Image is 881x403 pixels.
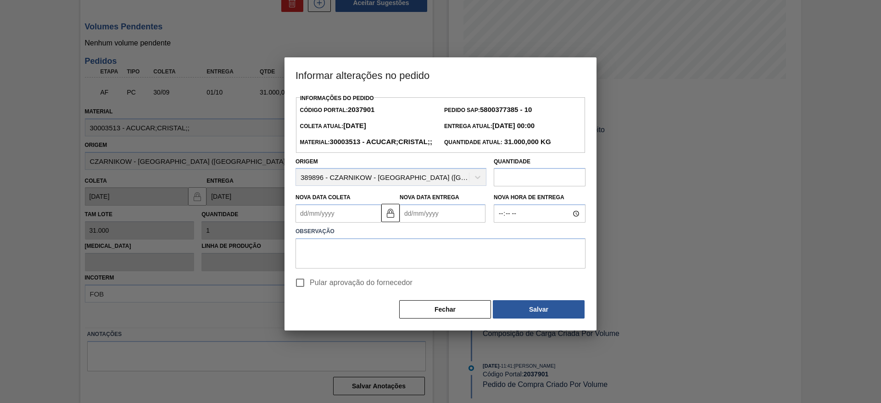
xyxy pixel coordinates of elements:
[493,300,585,319] button: Salvar
[348,106,374,113] strong: 2037901
[385,207,396,218] img: locked
[502,138,551,146] strong: 31.000,000 KG
[300,95,374,101] label: Informações do Pedido
[444,139,551,146] span: Quantidade Atual:
[300,139,432,146] span: Material:
[296,194,351,201] label: Nova Data Coleta
[444,123,535,129] span: Entrega Atual:
[494,191,585,204] label: Nova Hora de Entrega
[343,122,366,129] strong: [DATE]
[444,107,532,113] span: Pedido SAP:
[300,107,374,113] span: Código Portal:
[296,204,381,223] input: dd/mm/yyyy
[296,158,318,165] label: Origem
[381,204,400,222] button: locked
[494,158,530,165] label: Quantidade
[300,123,366,129] span: Coleta Atual:
[310,277,413,288] span: Pular aprovação do fornecedor
[400,194,459,201] label: Nova Data Entrega
[400,204,485,223] input: dd/mm/yyyy
[480,106,532,113] strong: 5800377385 - 10
[492,122,535,129] strong: [DATE] 00:00
[399,300,491,319] button: Fechar
[284,57,597,92] h3: Informar alterações no pedido
[296,225,585,238] label: Observação
[330,138,432,146] strong: 30003513 - ACUCAR;CRISTAL;;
